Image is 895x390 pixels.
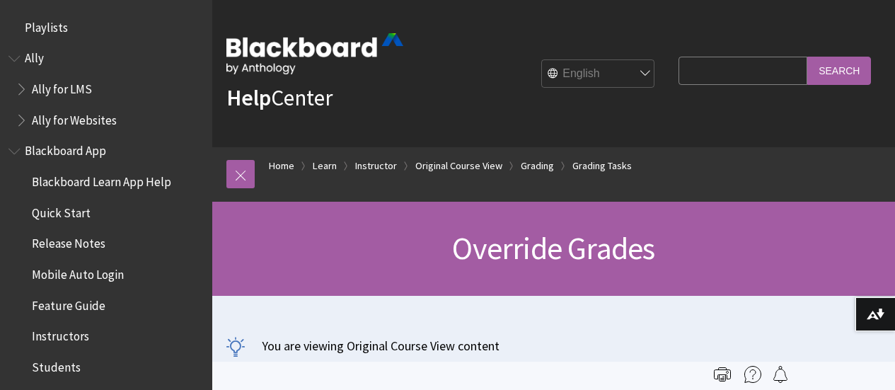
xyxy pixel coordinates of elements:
[32,232,105,251] span: Release Notes
[32,325,89,344] span: Instructors
[226,337,881,355] p: You are viewing Original Course View content
[452,229,654,268] span: Override Grades
[226,84,333,112] a: HelpCenter
[25,16,68,35] span: Playlists
[8,16,204,40] nav: Book outline for Playlists
[25,47,44,66] span: Ally
[226,84,271,112] strong: Help
[714,366,731,383] img: Print
[32,263,124,282] span: Mobile Auto Login
[32,77,92,96] span: Ally for LMS
[32,294,105,313] span: Feature Guide
[269,157,294,175] a: Home
[32,108,117,127] span: Ally for Websites
[415,157,502,175] a: Original Course View
[226,33,403,74] img: Blackboard by Anthology
[744,366,761,383] img: More help
[32,201,91,220] span: Quick Start
[807,57,871,84] input: Search
[25,139,106,159] span: Blackboard App
[542,60,655,88] select: Site Language Selector
[355,157,397,175] a: Instructor
[8,47,204,132] nav: Book outline for Anthology Ally Help
[313,157,337,175] a: Learn
[521,157,554,175] a: Grading
[32,355,81,374] span: Students
[772,366,789,383] img: Follow this page
[572,157,632,175] a: Grading Tasks
[32,170,171,189] span: Blackboard Learn App Help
